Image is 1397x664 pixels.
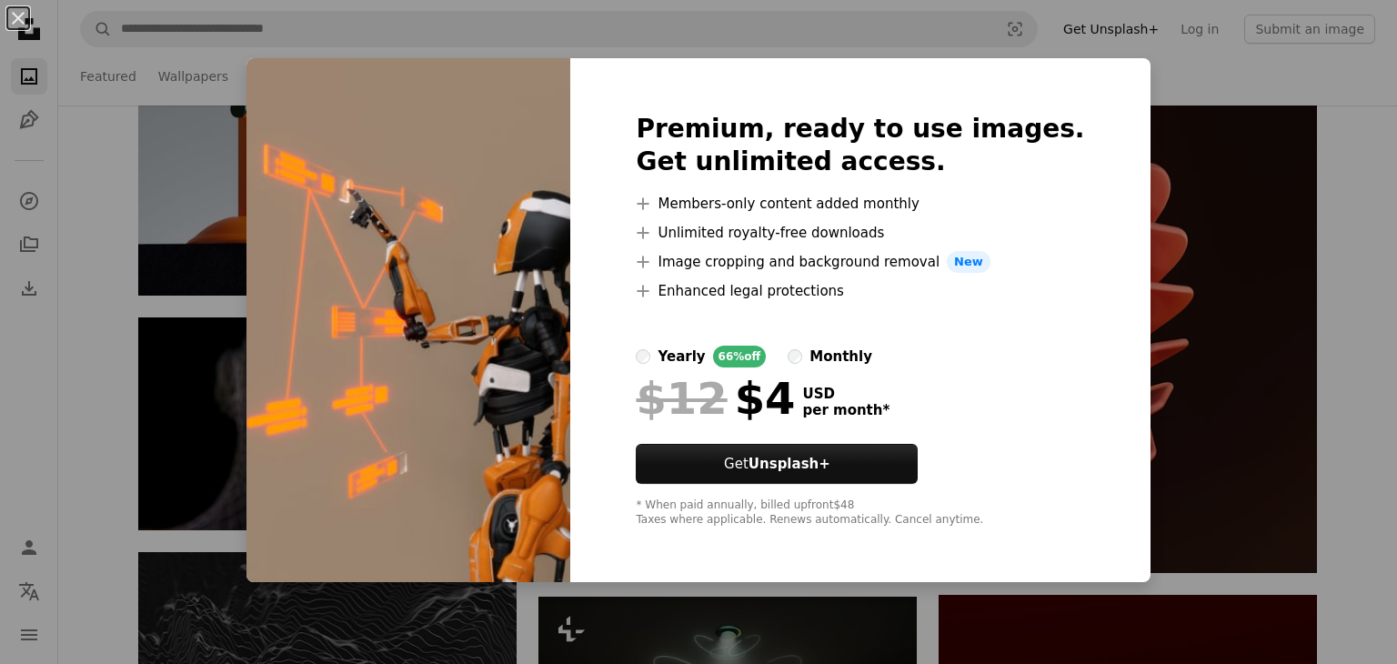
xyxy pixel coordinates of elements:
input: monthly [788,349,802,364]
div: * When paid annually, billed upfront $48 Taxes where applicable. Renews automatically. Cancel any... [636,498,1084,528]
strong: Unsplash+ [749,456,830,472]
li: Unlimited royalty-free downloads [636,222,1084,244]
button: GetUnsplash+ [636,444,918,484]
div: yearly [658,346,705,367]
span: per month * [802,402,889,418]
input: yearly66%off [636,349,650,364]
div: 66% off [713,346,767,367]
img: premium_photo-1756139722495-5eab51eb956a [246,58,570,582]
span: USD [802,386,889,402]
span: $12 [636,375,727,422]
li: Enhanced legal protections [636,280,1084,302]
span: New [947,251,990,273]
div: monthly [809,346,872,367]
div: $4 [636,375,795,422]
li: Members-only content added monthly [636,193,1084,215]
h2: Premium, ready to use images. Get unlimited access. [636,113,1084,178]
li: Image cropping and background removal [636,251,1084,273]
